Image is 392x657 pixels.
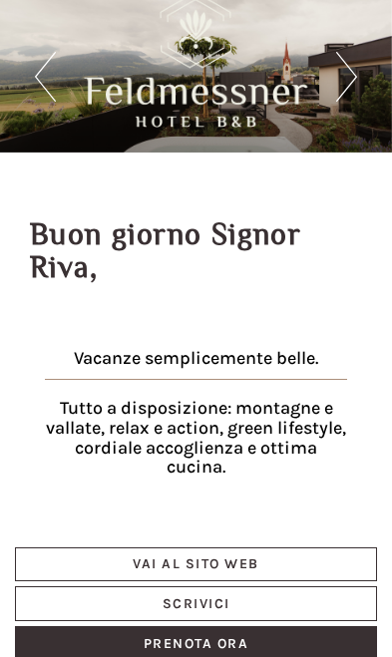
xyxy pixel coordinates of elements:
[15,547,377,581] a: Vai al sito web
[15,586,377,621] a: Scrivici
[45,349,347,389] h4: Vacanze semplicemente belle.
[45,399,347,478] h4: Tutto a disposizione: montagne e vallate, relax e action, green lifestyle, cordiale accoglienza e...
[45,379,347,380] img: image
[30,218,362,284] h1: Buon giorno Signor Riva,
